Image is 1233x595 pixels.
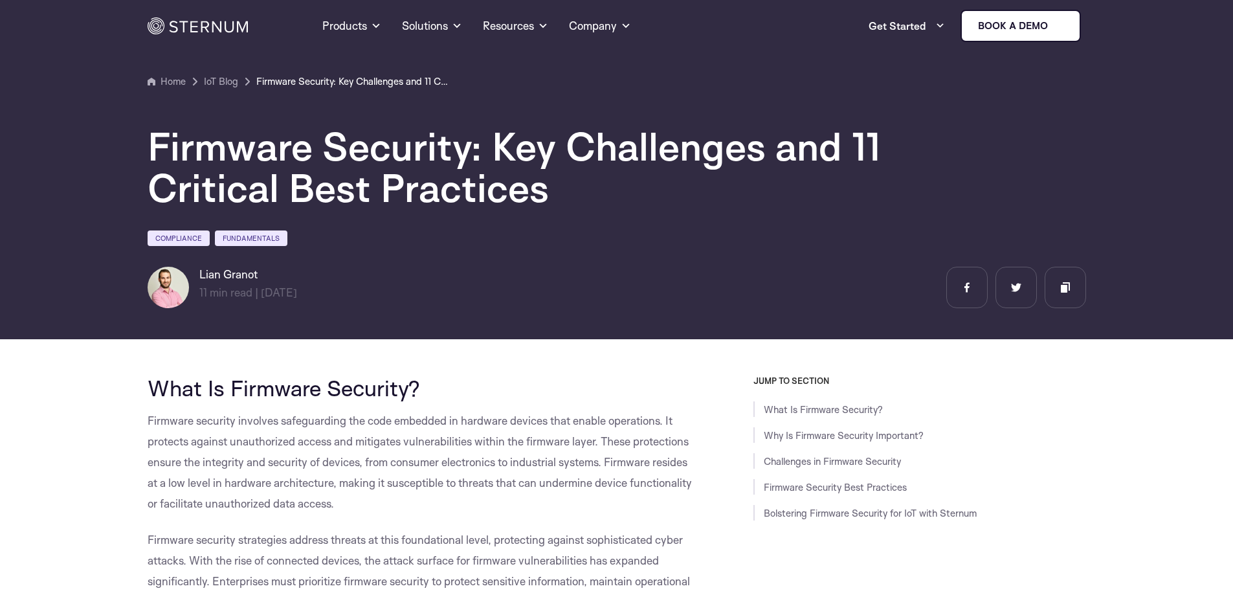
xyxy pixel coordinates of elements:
h6: Lian Granot [199,267,297,282]
a: Compliance [148,230,210,246]
a: Challenges in Firmware Security [764,455,901,467]
span: 11 [199,286,207,299]
h1: Firmware Security: Key Challenges and 11 Critical Best Practices [148,126,924,208]
a: Firmware Security: Key Challenges and 11 Critical Best Practices [256,74,450,89]
a: Resources [483,3,548,49]
a: Bolstering Firmware Security for IoT with Sternum [764,507,977,519]
a: Products [322,3,381,49]
a: Get Started [869,13,945,39]
img: Lian Granot [148,267,189,308]
span: Firmware security involves safeguarding the code embedded in hardware devices that enable operati... [148,414,692,510]
span: [DATE] [261,286,297,299]
a: Book a demo [961,10,1081,42]
a: IoT Blog [204,74,238,89]
span: What Is Firmware Security? [148,374,420,401]
img: sternum iot [1053,21,1063,31]
a: Firmware Security Best Practices [764,481,907,493]
h3: JUMP TO SECTION [753,376,1086,386]
a: Solutions [402,3,462,49]
a: Home [148,74,186,89]
a: Company [569,3,631,49]
a: Fundamentals [215,230,287,246]
span: min read | [199,286,258,299]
